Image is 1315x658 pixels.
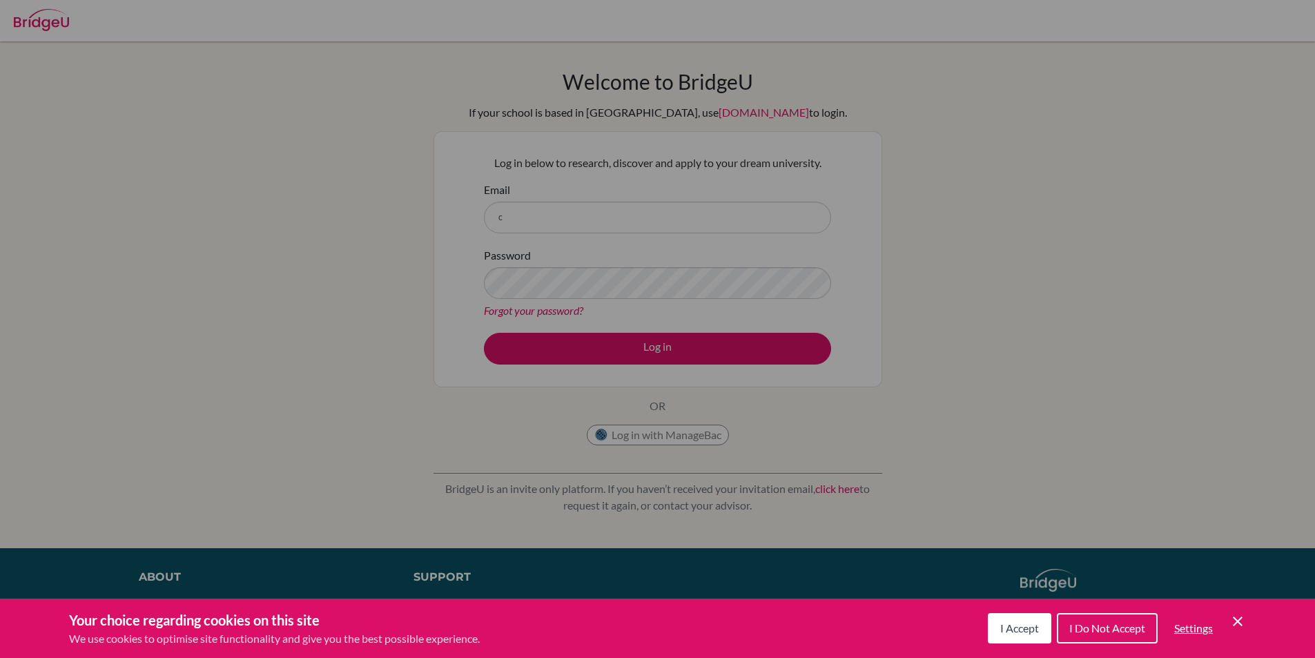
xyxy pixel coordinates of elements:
button: I Do Not Accept [1057,613,1158,644]
button: Save and close [1229,613,1246,630]
span: I Accept [1000,621,1039,635]
h3: Your choice regarding cookies on this site [69,610,480,630]
span: Settings [1174,621,1213,635]
span: I Do Not Accept [1069,621,1145,635]
button: Settings [1163,615,1224,642]
p: We use cookies to optimise site functionality and give you the best possible experience. [69,630,480,647]
button: I Accept [988,613,1051,644]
